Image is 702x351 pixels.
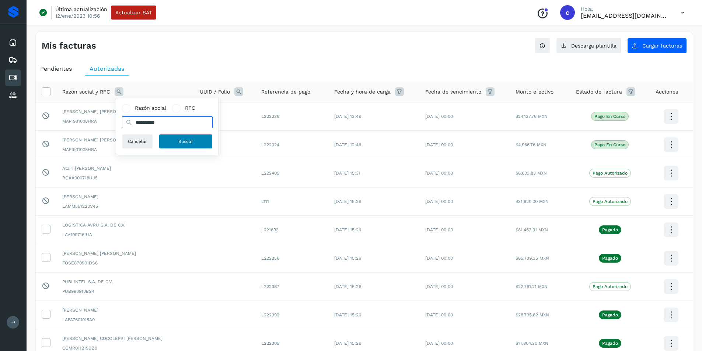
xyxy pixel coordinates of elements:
[261,88,310,96] span: Referencia de pago
[62,193,188,200] span: [PERSON_NAME]
[62,165,188,172] span: Atziri [PERSON_NAME]
[62,278,188,285] span: PUBLINTEL S.A. DE C.V.
[40,65,72,72] span: Pendientes
[425,171,453,176] span: [DATE] 00:00
[62,108,188,115] span: [PERSON_NAME] [PERSON_NAME]
[261,312,279,317] span: L222392
[516,312,549,317] span: $28,795.82 MXN
[334,171,360,176] span: [DATE] 15:31
[425,114,453,119] span: [DATE] 00:00
[334,142,361,147] span: [DATE] 12:46
[5,87,21,103] div: Proveedores
[261,284,279,289] span: L222387
[516,88,553,96] span: Monto efectivo
[593,284,628,289] p: Pago Autorizado
[62,316,188,323] span: LAFA7601015A0
[516,341,548,346] span: $17,804.30 MXN
[516,284,548,289] span: $22,791.21 MXN
[425,88,481,96] span: Fecha de vencimiento
[642,43,682,48] span: Cargar facturas
[261,114,279,119] span: L222236
[261,341,279,346] span: L222305
[556,38,621,53] button: Descarga plantilla
[55,13,100,19] p: 12/ene/2023 10:56
[425,227,453,232] span: [DATE] 00:00
[516,114,548,119] span: $24,127.76 MXN
[334,199,361,204] span: [DATE] 15:26
[62,288,188,295] span: PUB990910BS4
[261,256,279,261] span: L222256
[602,256,618,261] p: Pagado
[425,199,453,204] span: [DATE] 00:00
[516,171,547,176] span: $8,603.83 MXN
[602,341,618,346] p: Pagado
[576,88,622,96] span: Estado de factura
[334,312,361,317] span: [DATE] 15:26
[425,341,453,346] span: [DATE] 00:00
[62,175,188,181] span: ROAA000718UJ5
[62,222,188,228] span: LOGISTICA AVRU S.A. DE C.V.
[62,203,188,210] span: LAMM551220V45
[334,284,361,289] span: [DATE] 15:26
[571,43,617,48] span: Descarga plantilla
[334,341,361,346] span: [DATE] 15:26
[261,227,279,232] span: L221693
[516,227,548,232] span: $81,463.31 MXN
[90,65,124,72] span: Autorizadas
[261,199,269,204] span: L111
[5,34,21,50] div: Inicio
[656,88,678,96] span: Acciones
[594,114,625,119] p: Pago en curso
[200,88,230,96] span: UUID / Folio
[425,312,453,317] span: [DATE] 00:00
[627,38,687,53] button: Cargar facturas
[115,10,152,15] span: Actualizar SAT
[55,6,107,13] p: Última actualización
[62,250,188,257] span: [PERSON_NAME] [PERSON_NAME]
[42,41,96,51] h4: Mis facturas
[516,256,549,261] span: $85,739.35 MXN
[62,146,188,153] span: MAPI931008HRA
[62,335,188,342] span: [PERSON_NAME] COCOLEPSI [PERSON_NAME]
[593,199,628,204] p: Pago Autorizado
[516,199,549,204] span: $31,920.00 MXN
[62,260,188,266] span: FOSE870901DS6
[516,142,546,147] span: $4,966.76 MXN
[62,118,188,124] span: MAPI931008HRA
[261,142,279,147] span: L222324
[602,312,618,317] p: Pagado
[425,256,453,261] span: [DATE] 00:00
[581,6,669,12] p: Hola,
[602,227,618,232] p: Pagado
[334,88,391,96] span: Fecha y hora de carga
[62,137,188,143] span: [PERSON_NAME] [PERSON_NAME]
[593,171,628,176] p: Pago Autorizado
[334,227,361,232] span: [DATE] 15:26
[62,307,188,313] span: [PERSON_NAME]
[62,231,188,238] span: LAV190716IUA
[5,70,21,86] div: Cuentas por pagar
[594,142,625,147] p: Pago en curso
[111,6,156,20] button: Actualizar SAT
[261,171,279,176] span: L222405
[581,12,669,19] p: contabilidad5@easo.com
[425,284,453,289] span: [DATE] 00:00
[334,114,361,119] span: [DATE] 12:46
[62,88,110,96] span: Razón social y RFC
[334,256,361,261] span: [DATE] 15:26
[425,142,453,147] span: [DATE] 00:00
[5,52,21,68] div: Embarques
